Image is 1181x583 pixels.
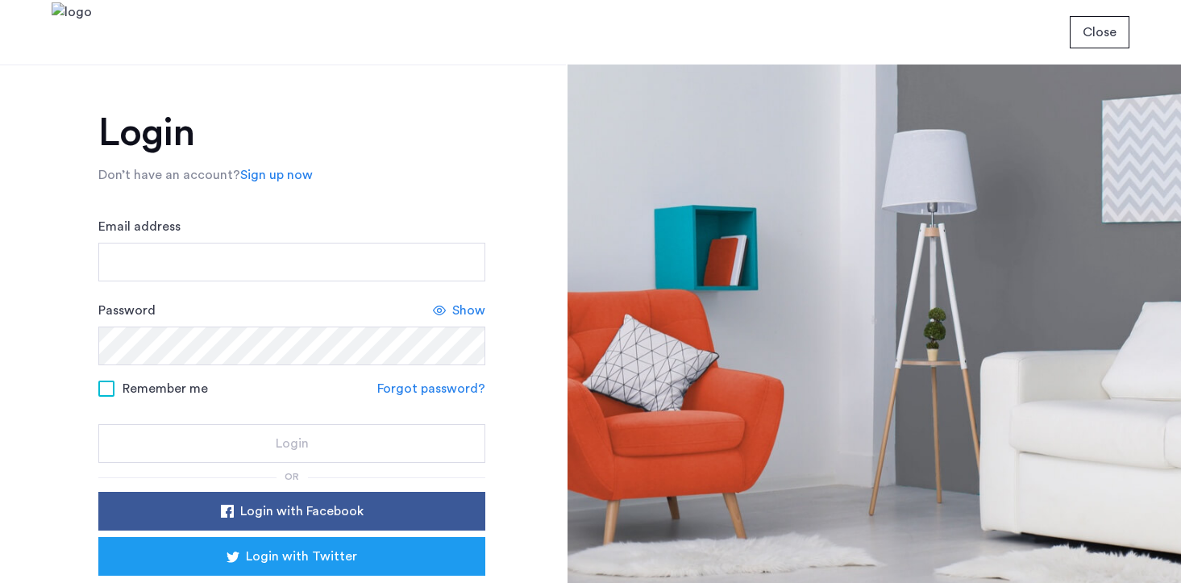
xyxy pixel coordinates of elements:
button: button [98,492,485,531]
h1: Login [98,114,485,152]
a: Forgot password? [377,379,485,398]
span: Login [276,434,309,453]
button: button [98,424,485,463]
a: Sign up now [240,165,313,185]
span: Remember me [123,379,208,398]
span: or [285,472,299,481]
button: button [98,537,485,576]
label: Password [98,301,156,320]
img: logo [52,2,92,63]
span: Close [1083,23,1117,42]
span: Don’t have an account? [98,169,240,181]
span: Login with Facebook [240,502,364,521]
span: Login with Twitter [246,547,357,566]
label: Email address [98,217,181,236]
button: button [1070,16,1129,48]
span: Show [452,301,485,320]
